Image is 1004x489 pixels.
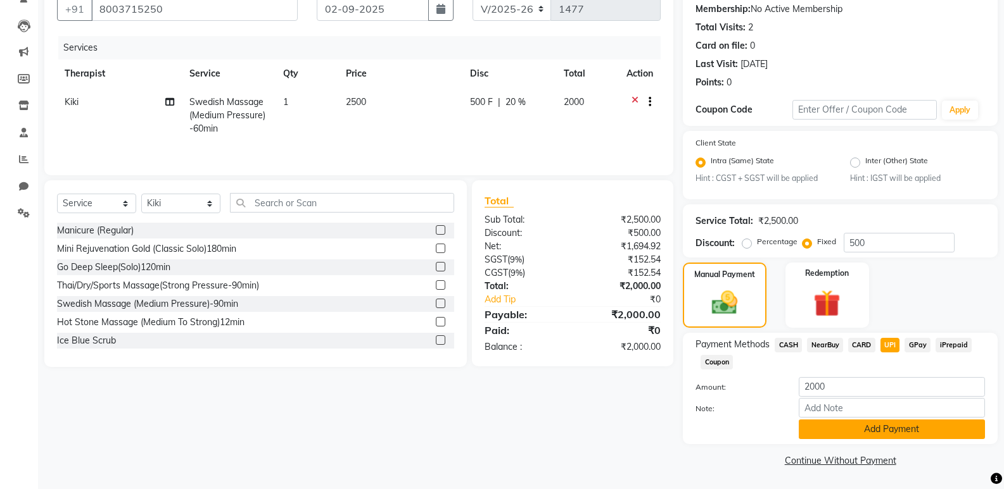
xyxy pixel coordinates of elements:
th: Service [182,59,276,88]
div: [DATE] [740,58,768,71]
span: Swedish Massage (Medium Pressure)-60min [189,96,265,134]
div: ₹500.00 [573,226,670,240]
div: Service Total: [696,214,753,228]
div: Services [58,36,670,59]
input: Enter Offer / Coupon Code [792,100,937,120]
div: Card on file: [696,39,747,53]
div: Go Deep Sleep(Solo)120min [57,261,170,274]
span: Payment Methods [696,338,770,351]
span: 9% [511,268,523,278]
span: 2000 [564,96,584,108]
div: Manicure (Regular) [57,224,134,237]
button: Apply [942,101,978,120]
div: Swedish Massage (Medium Pressure)-90min [57,297,238,311]
div: ₹2,500.00 [573,213,670,226]
div: ₹152.54 [573,253,670,266]
div: No Active Membership [696,3,985,16]
div: ₹1,694.92 [573,240,670,253]
a: Continue Without Payment [685,454,995,467]
div: ( ) [475,253,573,266]
div: ₹2,000.00 [573,307,670,322]
th: Action [619,59,661,88]
div: Payable: [475,307,573,322]
label: Percentage [757,236,797,247]
span: NearBuy [807,338,843,352]
span: GPay [905,338,931,352]
div: Balance : [475,340,573,354]
label: Amount: [686,381,789,393]
span: CGST [485,267,508,278]
span: 20 % [505,96,526,109]
div: Last Visit: [696,58,738,71]
div: 0 [750,39,755,53]
small: Hint : CGST + SGST will be applied [696,173,830,184]
input: Search or Scan [230,193,454,213]
span: | [498,96,500,109]
div: Mini Rejuvenation Gold (Classic Solo)180min [57,242,236,256]
span: Total [485,194,514,207]
div: ₹2,500.00 [758,214,798,228]
label: Note: [686,403,789,414]
div: Total: [475,280,573,293]
span: iPrepaid [936,338,972,352]
div: Points: [696,76,724,89]
div: Net: [475,240,573,253]
span: UPI [880,338,900,352]
div: Discount: [696,237,735,250]
label: Client State [696,137,736,149]
div: Paid: [475,323,573,338]
th: Disc [462,59,556,88]
div: 0 [727,76,732,89]
th: Price [338,59,462,88]
label: Inter (Other) State [865,155,928,170]
img: _cash.svg [704,288,746,318]
span: Kiki [65,96,79,108]
span: 2500 [346,96,366,108]
div: Discount: [475,226,573,240]
div: Membership: [696,3,751,16]
div: ₹0 [589,293,670,306]
div: Coupon Code [696,103,792,116]
div: ₹2,000.00 [573,280,670,293]
div: Thai/Dry/Sports Massage(Strong Pressure-90min) [57,279,259,292]
label: Fixed [817,236,836,247]
small: Hint : IGST will be applied [850,173,985,184]
img: _gift.svg [805,287,849,320]
div: ( ) [475,266,573,280]
label: Redemption [805,268,849,279]
div: Hot Stone Massage (Medium To Strong)12min [57,316,245,329]
label: Intra (Same) State [711,155,774,170]
a: Add Tip [475,293,589,306]
label: Manual Payment [694,269,755,280]
div: 2 [748,21,753,34]
th: Therapist [57,59,182,88]
span: SGST [485,254,507,265]
div: ₹152.54 [573,266,670,280]
th: Total [556,59,619,88]
span: CARD [848,338,875,352]
button: Add Payment [799,419,985,439]
div: ₹0 [573,323,670,338]
div: Sub Total: [475,213,573,226]
input: Amount [799,377,985,397]
span: CASH [775,338,802,352]
div: ₹2,000.00 [573,340,670,354]
th: Qty [276,59,338,88]
span: 9% [510,254,522,264]
span: 1 [283,96,288,108]
div: Ice Blue Scrub [57,334,116,347]
span: 500 F [470,96,493,109]
span: Coupon [701,355,733,369]
div: Total Visits: [696,21,746,34]
input: Add Note [799,398,985,418]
